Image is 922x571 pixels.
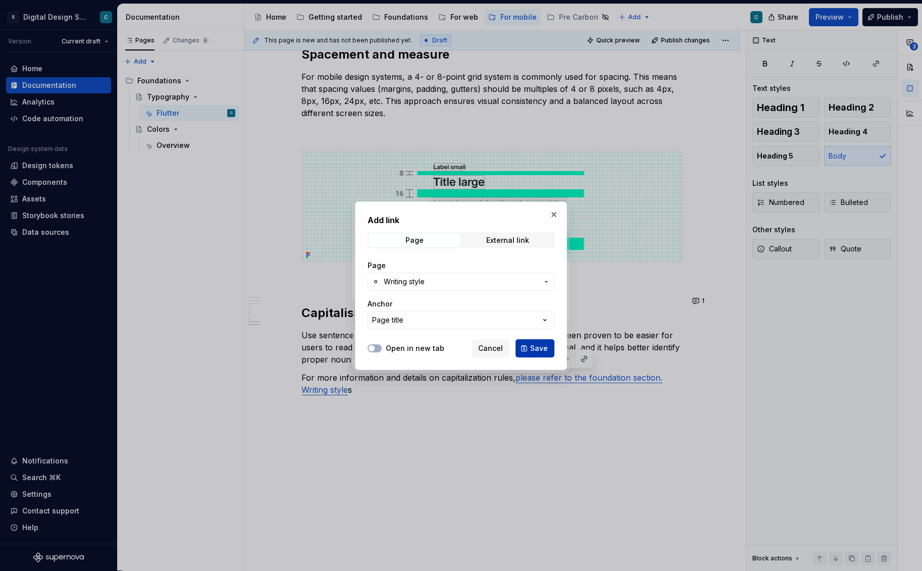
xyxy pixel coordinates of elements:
button: Cancel [472,339,509,357]
button: Page title [368,311,554,329]
div: Page title [372,315,403,325]
label: Page [368,261,386,271]
label: Anchor [368,299,392,309]
div: Page [405,236,424,244]
span: Save [530,343,548,353]
h2: Add link [368,214,554,226]
span: Cancel [478,343,503,353]
div: External link [486,236,529,244]
label: Open in new tab [386,343,444,353]
button: Writing style [368,273,554,291]
span: Writing style [384,277,425,287]
button: Save [516,339,554,357]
